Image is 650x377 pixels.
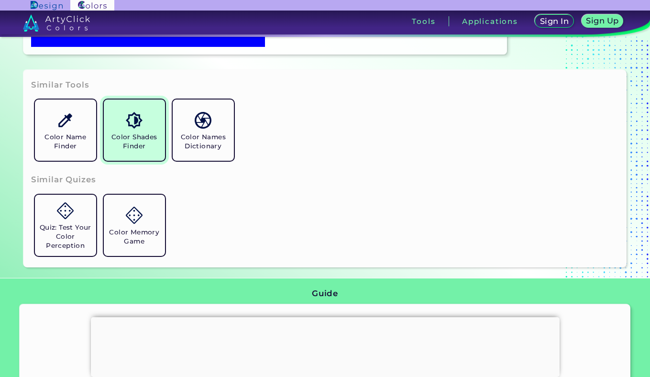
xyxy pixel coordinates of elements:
h3: Similar Tools [31,79,89,91]
img: ArtyClick Design logo [31,1,63,10]
a: Sign In [535,15,573,28]
a: Color Shades Finder [100,96,169,165]
h3: Guide [312,288,338,299]
img: logo_artyclick_colors_white.svg [23,14,90,32]
h5: Sign Up [586,17,618,24]
a: Color Names Dictionary [169,96,238,165]
h5: Quiz: Test Your Color Perception [39,223,92,250]
iframe: Advertisement [91,317,560,375]
a: Color Memory Game [100,191,169,260]
a: Quiz: Test Your Color Perception [31,191,100,260]
img: icon_color_shades.svg [126,112,143,129]
h5: Color Names Dictionary [176,133,230,151]
a: Sign Up [582,15,623,28]
h5: Sign In [540,17,569,25]
h3: Similar Quizes [31,174,96,186]
h5: Color Name Finder [39,133,92,151]
h5: Color Memory Game [108,228,161,246]
h3: Tools [412,18,435,25]
h3: Applications [462,18,518,25]
img: icon_color_name_finder.svg [57,112,74,129]
h5: Color Shades Finder [108,133,161,151]
a: Color Name Finder [31,96,100,165]
img: icon_game.svg [126,207,143,223]
img: icon_game.svg [57,202,74,219]
img: icon_color_names_dictionary.svg [195,112,211,129]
